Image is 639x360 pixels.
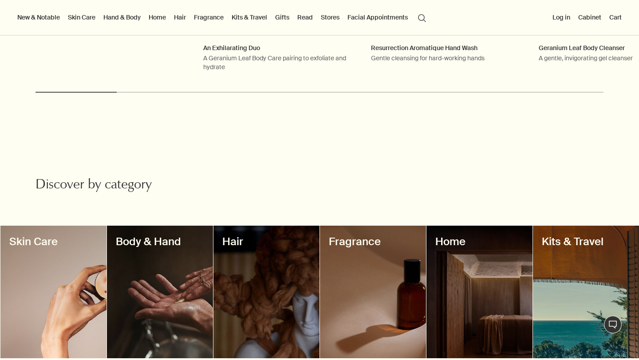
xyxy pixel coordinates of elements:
button: Open search [414,9,430,26]
a: Cabinet [576,12,603,23]
a: Read [296,12,315,23]
a: decorativeBody & Hand [107,226,213,358]
a: Gifts [273,12,291,23]
a: Hair [172,12,188,23]
button: Log in [551,12,572,23]
a: decorativeKits & Travel [533,226,639,358]
h3: Kits & Travel [542,235,630,249]
h3: Skin Care [9,235,98,249]
button: Stores [319,12,341,23]
a: Hand & Body [102,12,142,23]
a: Kits & Travel [230,12,269,23]
a: decorativeFragrance [320,226,426,358]
a: Home [147,12,168,23]
a: Fragrance [192,12,225,23]
h3: Fragrance [329,235,417,249]
h3: Body & Hand [116,235,204,249]
h2: Discover by category [35,177,225,195]
a: Facial Appointments [346,12,410,23]
a: decorativeHair [213,226,319,358]
button: Cart [607,12,623,23]
h3: Home [435,235,524,249]
button: Chat en direct [604,316,622,333]
a: decorativeHome [426,226,532,358]
button: New & Notable [16,12,62,23]
h3: Hair [222,235,311,249]
a: decorativeSkin Care [0,226,106,358]
a: Skin Care [66,12,97,23]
